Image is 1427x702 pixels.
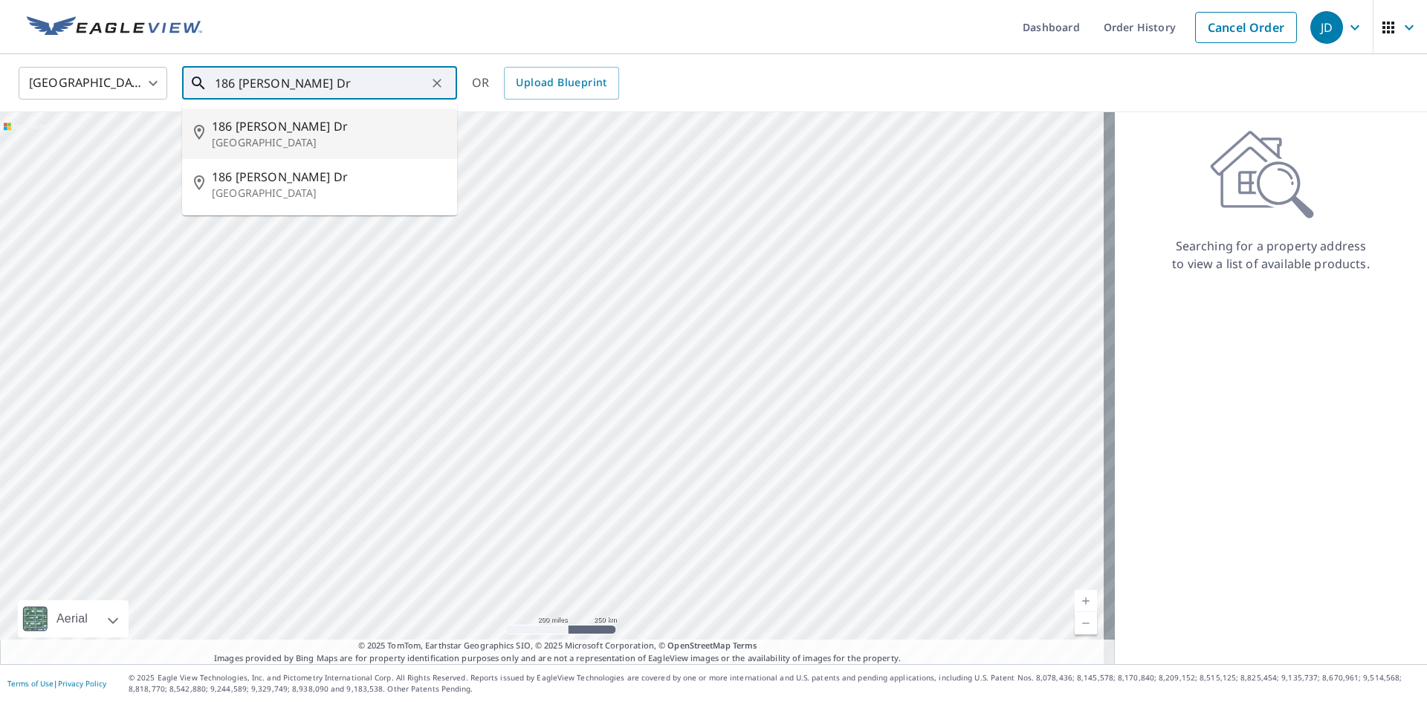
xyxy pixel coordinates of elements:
[58,678,106,689] a: Privacy Policy
[212,117,445,135] span: 186 [PERSON_NAME] Dr
[1195,12,1297,43] a: Cancel Order
[7,679,106,688] p: |
[212,186,445,201] p: [GEOGRAPHIC_DATA]
[427,73,447,94] button: Clear
[667,640,730,651] a: OpenStreetMap
[1171,237,1371,273] p: Searching for a property address to view a list of available products.
[212,135,445,150] p: [GEOGRAPHIC_DATA]
[215,62,427,104] input: Search by address or latitude-longitude
[1310,11,1343,44] div: JD
[129,672,1420,695] p: © 2025 Eagle View Technologies, Inc. and Pictometry International Corp. All Rights Reserved. Repo...
[212,168,445,186] span: 186 [PERSON_NAME] Dr
[733,640,757,651] a: Terms
[1075,612,1097,634] a: Current Level 5, Zoom Out
[516,74,606,92] span: Upload Blueprint
[18,600,129,637] div: Aerial
[358,640,757,652] span: © 2025 TomTom, Earthstar Geographics SIO, © 2025 Microsoft Corporation, ©
[19,62,167,104] div: [GEOGRAPHIC_DATA]
[27,16,202,39] img: EV Logo
[52,600,92,637] div: Aerial
[7,678,54,689] a: Terms of Use
[1075,590,1097,612] a: Current Level 5, Zoom In
[504,67,618,100] a: Upload Blueprint
[472,67,619,100] div: OR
